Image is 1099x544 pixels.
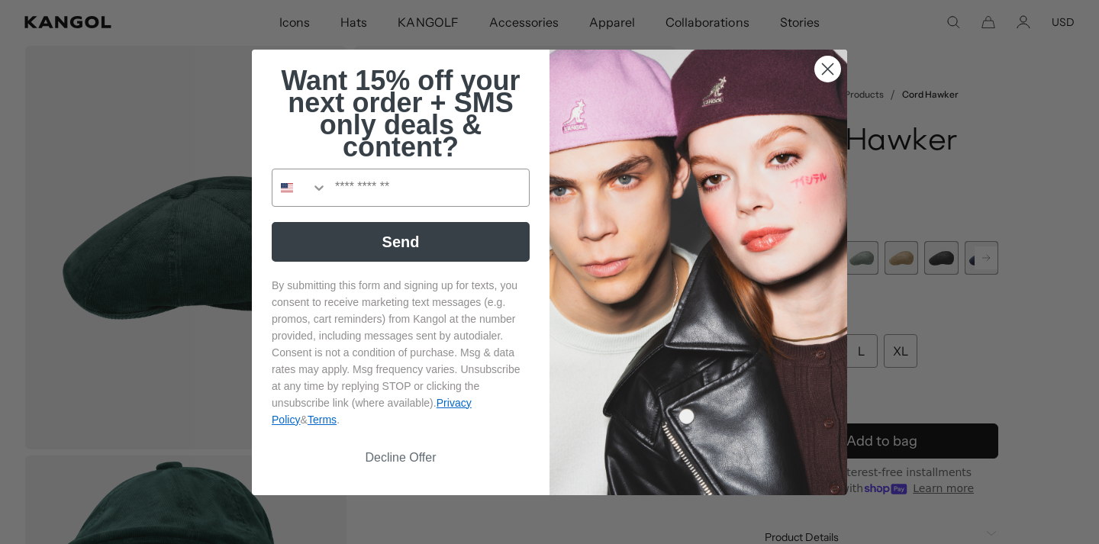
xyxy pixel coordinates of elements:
[549,50,847,495] img: 4fd34567-b031-494e-b820-426212470989.jpeg
[281,182,293,194] img: United States
[281,65,520,163] span: Want 15% off your next order + SMS only deals & content?
[272,277,530,428] p: By submitting this form and signing up for texts, you consent to receive marketing text messages ...
[272,169,327,206] button: Search Countries
[814,56,841,82] button: Close dialog
[272,222,530,262] button: Send
[272,443,530,472] button: Decline Offer
[308,414,337,426] a: Terms
[327,169,529,206] input: Phone Number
